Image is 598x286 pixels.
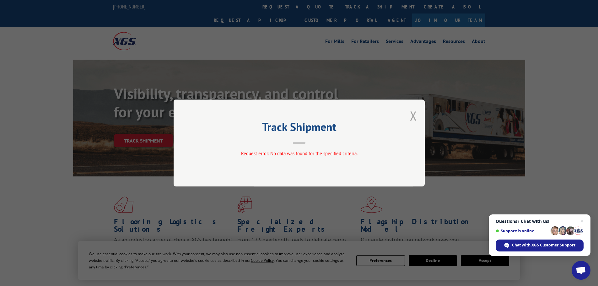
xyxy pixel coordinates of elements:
button: Close modal [410,107,417,124]
span: Chat with XGS Customer Support [512,242,575,248]
div: Open chat [572,261,590,280]
span: Questions? Chat with us! [496,219,584,224]
span: Support is online [496,229,548,233]
div: Chat with XGS Customer Support [496,240,584,251]
span: Close chat [578,218,586,225]
h2: Track Shipment [205,122,393,134]
span: Request error: No data was found for the specified criteria. [241,150,357,156]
